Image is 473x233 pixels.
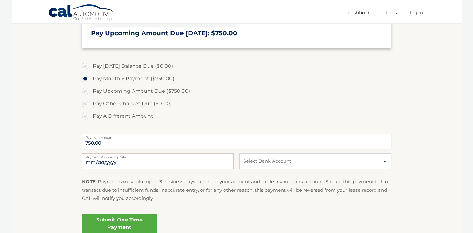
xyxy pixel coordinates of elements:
label: Pay A Different Amount [82,110,391,122]
label: Pay Upcoming Amount Due ($750.00) [82,85,391,97]
label: Pay [DATE] Balance Due ($0.00) [82,60,391,72]
input: Payment Amount [82,134,391,149]
a: Dashboard [348,7,373,18]
label: Payment Processing Date [82,153,234,158]
p: : Payments may take up to 3 business days to post to your account and to clear your bank account.... [82,178,391,202]
h3: Pay Upcoming Amount Due [DATE]: $750.00 [91,29,382,37]
a: Logout [410,7,425,18]
strong: NOTE [82,179,96,185]
label: Payment Amount [82,134,391,139]
label: Pay Monthly Payment ($750.00) [82,72,391,85]
input: Payment Date [82,153,234,169]
label: Pay Other Charges Due ($0.00) [82,97,391,110]
a: Cal Automotive [48,4,114,22]
a: FAQ's [386,7,397,18]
